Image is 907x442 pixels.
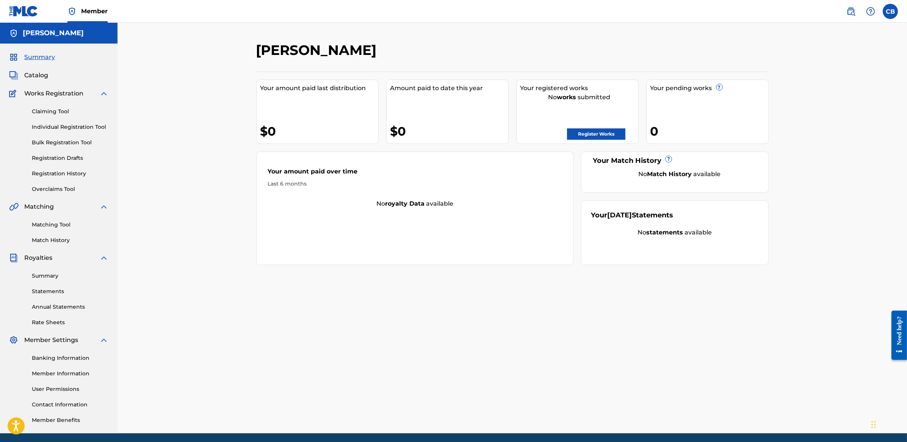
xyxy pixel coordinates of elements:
[390,84,508,93] div: Amount paid to date this year
[268,167,562,180] div: Your amount paid over time
[385,200,425,207] strong: royalty data
[32,236,108,244] a: Match History
[520,84,638,93] div: Your registered works
[647,170,692,178] strong: Match History
[32,170,108,178] a: Registration History
[9,253,18,262] img: Royalties
[886,305,907,365] iframe: Resource Center
[32,139,108,147] a: Bulk Registration Tool
[81,7,108,16] span: Member
[9,89,19,98] img: Works Registration
[99,253,108,262] img: expand
[9,29,18,38] img: Accounts
[32,370,108,378] a: Member Information
[99,202,108,211] img: expand
[32,108,108,116] a: Claiming Tool
[24,253,52,262] span: Royalties
[32,401,108,409] a: Contact Information
[32,319,108,326] a: Rate Sheets
[24,336,78,345] span: Member Settings
[650,123,768,140] div: 0
[67,7,77,16] img: Top Rightsholder
[646,229,683,236] strong: statements
[9,71,48,80] a: CatalogCatalog
[23,29,84,37] h5: Chris Bartels
[32,354,108,362] a: Banking Information
[32,221,108,229] a: Matching Tool
[846,7,855,16] img: search
[871,413,876,436] div: Drag
[32,287,108,295] a: Statements
[32,385,108,393] a: User Permissions
[9,53,55,62] a: SummarySummary
[600,170,759,179] div: No available
[32,123,108,131] a: Individual Registration Tool
[866,7,875,16] img: help
[390,123,508,140] div: $0
[567,128,625,140] a: Register Works
[9,202,19,211] img: Matching
[256,42,381,59] h2: [PERSON_NAME]
[32,303,108,311] a: Annual Statements
[32,416,108,424] a: Member Benefits
[716,84,722,90] span: ?
[520,93,638,102] div: No submitted
[260,84,378,93] div: Your amount paid last distribution
[24,89,83,98] span: Works Registration
[591,228,759,237] div: No available
[607,211,632,219] span: [DATE]
[24,53,55,62] span: Summary
[591,156,759,166] div: Your Match History
[32,272,108,280] a: Summary
[843,4,858,19] a: Public Search
[883,4,898,19] div: User Menu
[591,210,673,220] div: Your Statements
[257,199,573,208] div: No available
[863,4,878,19] div: Help
[24,202,54,211] span: Matching
[9,6,38,17] img: MLC Logo
[557,94,576,101] strong: works
[9,71,18,80] img: Catalog
[32,185,108,193] a: Overclaims Tool
[260,123,378,140] div: $0
[666,156,672,162] span: ?
[9,336,18,345] img: Member Settings
[650,84,768,93] div: Your pending works
[32,154,108,162] a: Registration Drafts
[268,180,562,188] div: Last 6 months
[99,89,108,98] img: expand
[869,406,907,442] iframe: Chat Widget
[24,71,48,80] span: Catalog
[99,336,108,345] img: expand
[9,53,18,62] img: Summary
